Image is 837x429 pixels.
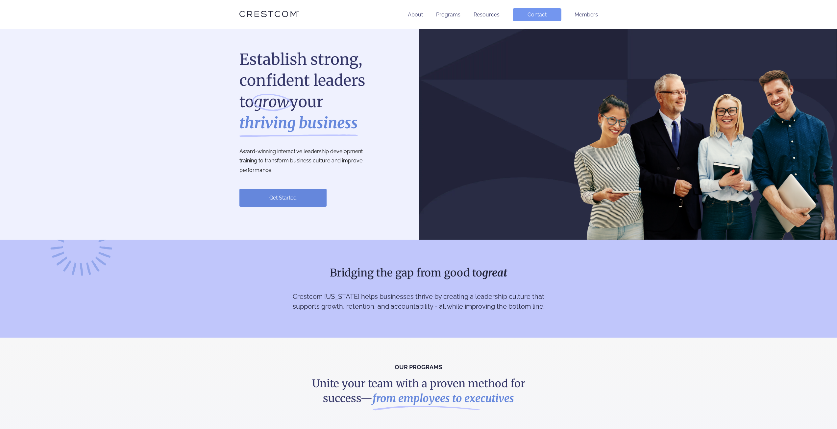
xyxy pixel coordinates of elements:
[239,147,378,175] p: Award-winning interactive leadership development training to transform business culture and impro...
[239,49,378,134] h1: Establish strong, confident leaders to your
[289,292,548,311] p: Crestcom [US_STATE] helps businesses thrive by creating a leadership culture that supports growth...
[373,391,514,406] i: from employees to executives
[513,8,561,21] a: Contact
[575,12,598,18] a: Members
[408,12,423,18] a: About
[239,189,327,207] a: Get Started
[482,266,507,279] strong: great
[302,376,536,406] p: Unite your team with a proven method for success—
[239,365,598,370] h3: Our Programs
[239,112,358,133] strong: thriving business
[239,266,598,280] h2: Bridging the gap from good to
[436,12,460,18] a: Programs
[474,12,500,18] a: Resources
[254,91,289,112] i: grow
